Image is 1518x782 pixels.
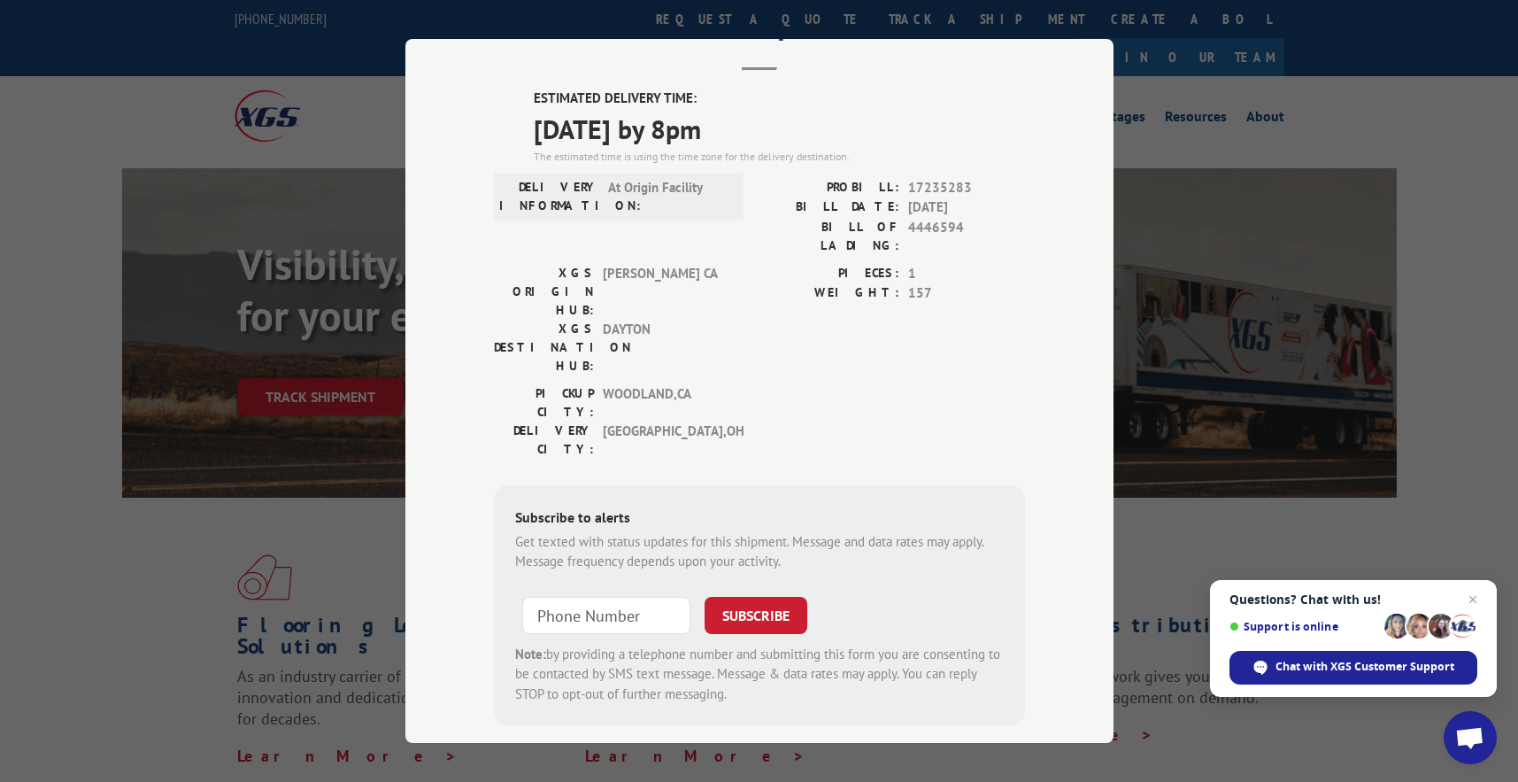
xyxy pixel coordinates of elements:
[908,283,1025,304] span: 157
[908,197,1025,218] span: [DATE]
[515,507,1004,532] div: Subscribe to alerts
[494,422,594,459] label: DELIVERY CITY:
[494,320,594,376] label: XGS DESTINATION HUB:
[908,264,1025,284] span: 1
[522,597,690,634] input: Phone Number
[494,384,594,422] label: PICKUP CITY:
[603,384,722,422] span: WOODLAND , CA
[603,422,722,459] span: [GEOGRAPHIC_DATA] , OH
[534,149,1025,165] div: The estimated time is using the time zone for the delivery destination.
[705,597,807,634] button: SUBSCRIBE
[908,218,1025,255] span: 4446594
[499,178,599,215] label: DELIVERY INFORMATION:
[1462,589,1483,610] span: Close chat
[608,178,728,215] span: At Origin Facility
[1444,711,1497,764] div: Open chat
[494,264,594,320] label: XGS ORIGIN HUB:
[759,218,899,255] label: BILL OF LADING:
[759,178,899,198] label: PROBILL:
[515,645,1004,705] div: by providing a telephone number and submitting this form you are consenting to be contacted by SM...
[534,109,1025,149] span: [DATE] by 8pm
[1275,659,1454,675] span: Chat with XGS Customer Support
[1229,620,1378,633] span: Support is online
[534,89,1025,109] label: ESTIMATED DELIVERY TIME:
[515,646,546,662] strong: Note:
[759,283,899,304] label: WEIGHT:
[603,320,722,376] span: DAYTON
[908,178,1025,198] span: 17235283
[1229,651,1477,685] div: Chat with XGS Customer Support
[759,197,899,218] label: BILL DATE:
[515,532,1004,572] div: Get texted with status updates for this shipment. Message and data rates may apply. Message frequ...
[759,264,899,284] label: PIECES:
[1229,592,1477,607] span: Questions? Chat with us!
[603,264,722,320] span: [PERSON_NAME] CA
